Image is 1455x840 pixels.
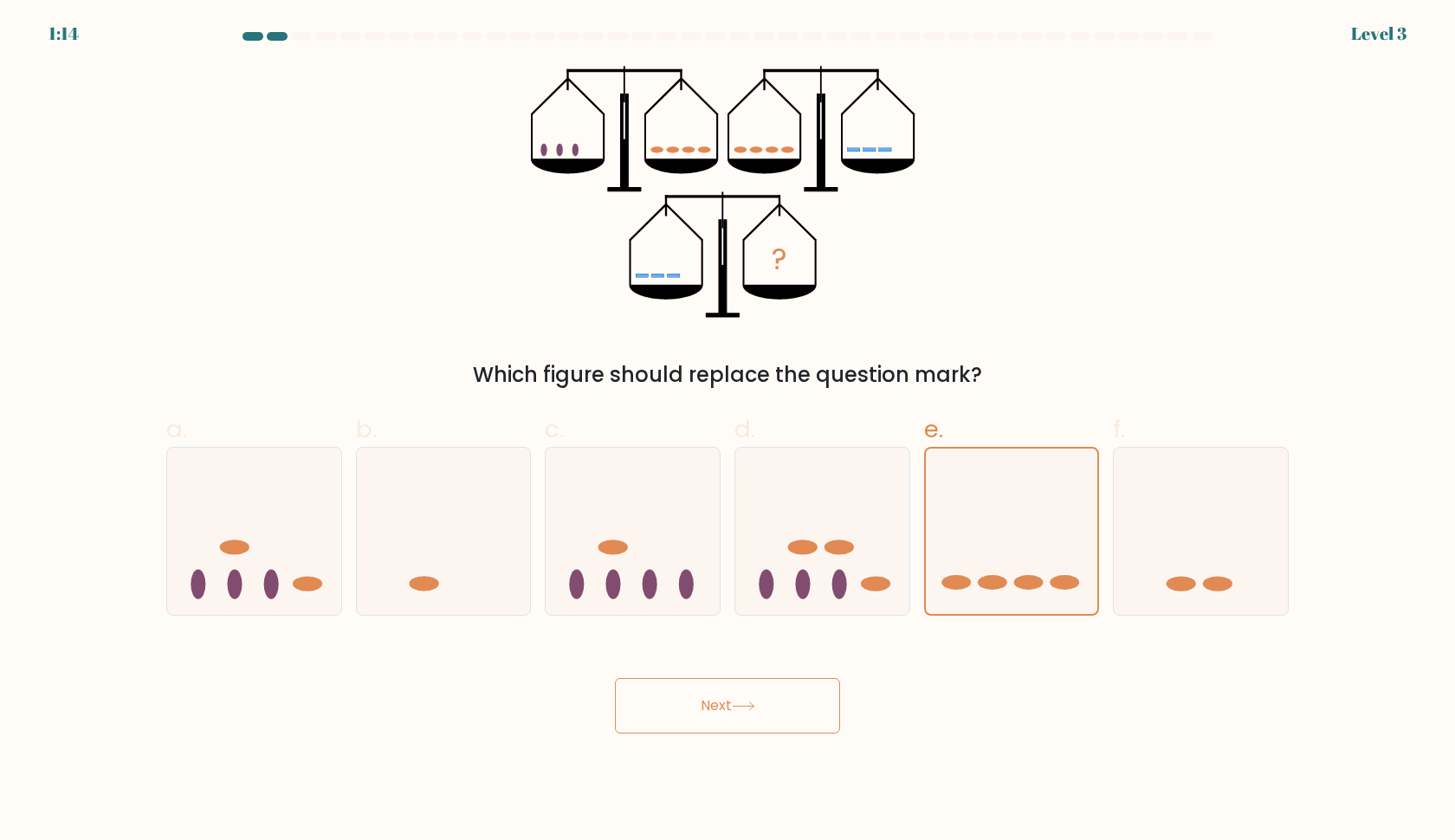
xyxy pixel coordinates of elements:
button: Next [615,678,840,733]
div: Level 3 [1351,21,1406,47]
span: f. [1113,412,1125,446]
span: a. [166,412,187,446]
span: c. [545,412,564,446]
span: e. [924,412,943,446]
tspan: ? [772,238,787,280]
span: b. [356,412,377,446]
div: Which figure should replace the question mark? [177,359,1278,391]
span: d. [734,412,755,446]
div: 1:14 [48,21,79,47]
